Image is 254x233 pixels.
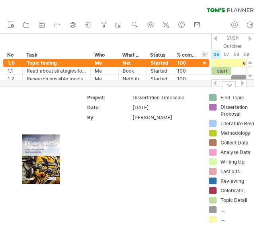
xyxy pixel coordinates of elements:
[133,94,199,101] div: Dissertation Timescale
[22,134,60,184] img: ae64b563-e3e0-416d-90a8-e32b171956a1.jpg
[8,59,18,67] div: 1.0
[27,59,86,67] div: Topic finding
[177,75,196,83] div: 100
[123,75,142,83] div: Net/Lib
[177,59,196,67] div: 100
[231,50,241,59] div: Wednesday, 8 October 2025
[211,50,221,59] div: Monday, 6 October 2025
[133,114,199,121] div: [PERSON_NAME]
[95,67,114,75] div: Me
[150,75,169,83] div: Started
[150,59,169,67] div: Started
[87,94,131,101] div: Project:
[27,75,86,83] div: Research possible topics
[87,114,131,121] div: By:
[8,67,18,75] div: 1.1
[95,75,114,83] div: Me
[8,75,18,83] div: 1.2
[95,59,114,67] div: Me
[150,51,168,59] div: Status
[177,67,196,75] div: 100
[122,51,142,59] div: What's needed
[177,51,196,59] div: % complete
[26,51,86,59] div: Task
[133,104,199,111] div: [DATE]
[150,67,169,75] div: Started
[221,50,231,59] div: Tuesday, 7 October 2025
[223,81,236,87] div: hide legend
[7,51,18,59] div: No
[123,59,142,67] div: Net
[241,50,251,59] div: Thursday, 9 October 2025
[87,104,131,111] div: Date:
[94,51,114,59] div: Who
[123,67,142,75] div: Book
[27,67,86,75] div: Read about strategies for finding a topic
[211,67,231,75] div: start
